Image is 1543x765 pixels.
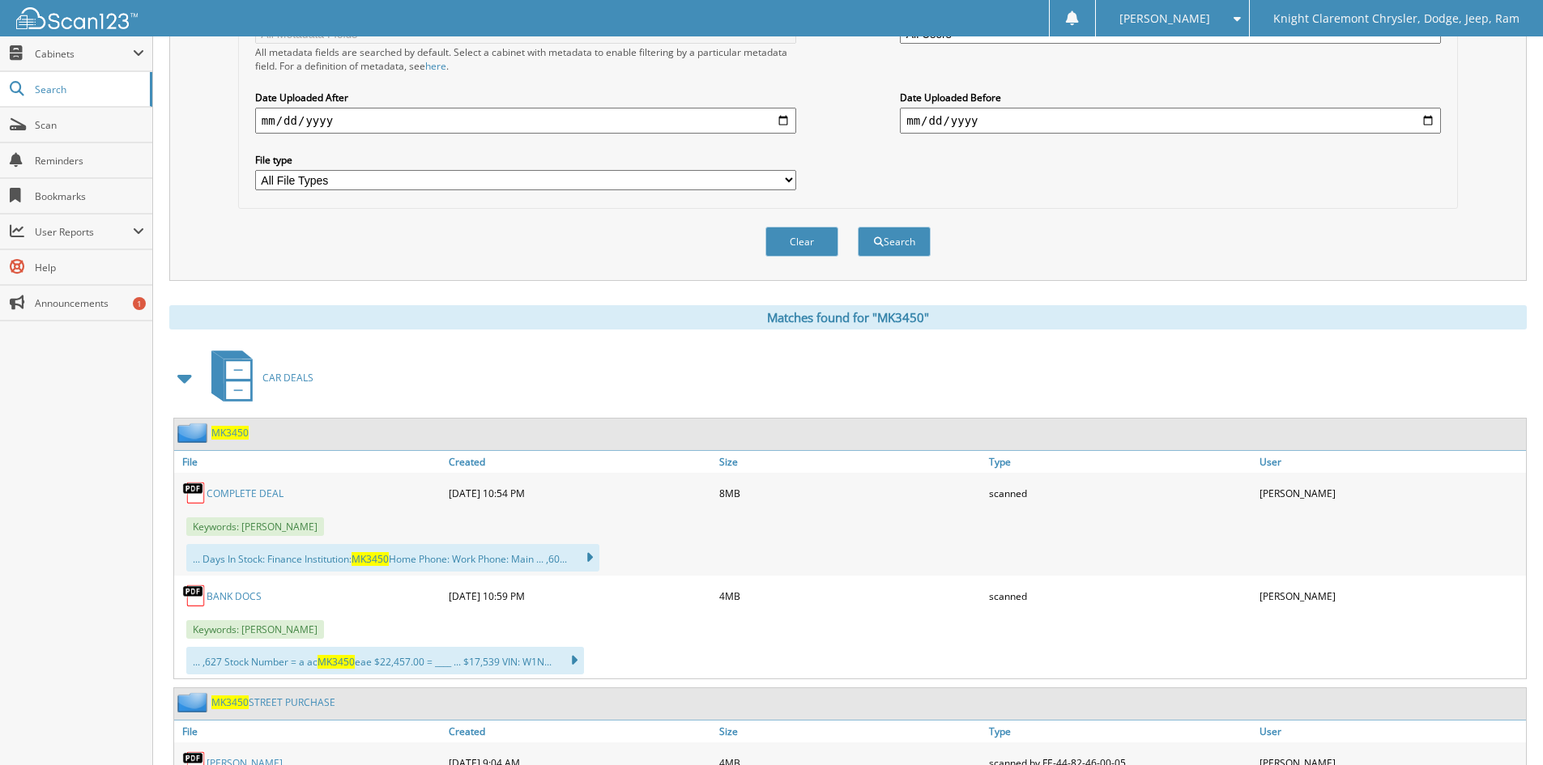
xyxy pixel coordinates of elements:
img: scan123-logo-white.svg [16,7,138,29]
input: end [900,108,1441,134]
img: folder2.png [177,692,211,712]
div: ... ,627 Stock Number = a ac eae $22,457.00 = ____ ... $17,539 VIN: W1N... [186,647,584,674]
a: Created [445,451,715,473]
div: [PERSON_NAME] [1255,580,1526,612]
div: [DATE] 10:59 PM [445,580,715,612]
span: [PERSON_NAME] [1119,14,1210,23]
span: Search [35,83,142,96]
a: MK3450 [211,426,249,440]
span: Keywords: [PERSON_NAME] [186,517,324,536]
div: scanned [985,477,1255,509]
div: All metadata fields are searched by default. Select a cabinet with metadata to enable filtering b... [255,45,796,73]
a: MK3450STREET PURCHASE [211,695,335,709]
div: Matches found for "MK3450" [169,305,1527,329]
span: Knight Claremont Chrysler, Dodge, Jeep, Ram [1273,14,1520,23]
img: PDF.png [182,481,207,505]
a: File [174,451,445,473]
a: Type [985,720,1255,742]
a: Type [985,451,1255,473]
a: COMPLETE DEAL [207,487,283,500]
span: Bookmarks [35,189,144,203]
span: Scan [35,118,144,132]
div: 8MB [715,477,986,509]
a: Size [715,451,986,473]
label: Date Uploaded Before [900,91,1441,104]
a: CAR DEALS [202,346,313,410]
span: Announcements [35,296,144,310]
a: here [425,59,446,73]
label: Date Uploaded After [255,91,796,104]
div: 4MB [715,580,986,612]
span: MK3450 [211,695,249,709]
button: Clear [765,227,838,257]
label: File type [255,153,796,167]
span: CAR DEALS [262,371,313,385]
a: File [174,720,445,742]
a: Created [445,720,715,742]
a: User [1255,451,1526,473]
div: [PERSON_NAME] [1255,477,1526,509]
span: Cabinets [35,47,133,61]
a: User [1255,720,1526,742]
button: Search [858,227,931,257]
span: Keywords: [PERSON_NAME] [186,620,324,639]
div: [DATE] 10:54 PM [445,477,715,509]
span: Reminders [35,154,144,168]
span: MK3450 [352,552,389,566]
div: 1 [133,297,146,310]
a: Size [715,720,986,742]
span: MK3450 [318,655,355,669]
div: ... Days In Stock: Finance Institution: Home Phone: Work Phone: Main ... ,60... [186,544,599,572]
input: start [255,108,796,134]
a: BANK DOCS [207,589,262,603]
span: User Reports [35,225,133,239]
img: PDF.png [182,584,207,608]
img: folder2.png [177,423,211,443]
span: Help [35,261,144,274]
div: scanned [985,580,1255,612]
